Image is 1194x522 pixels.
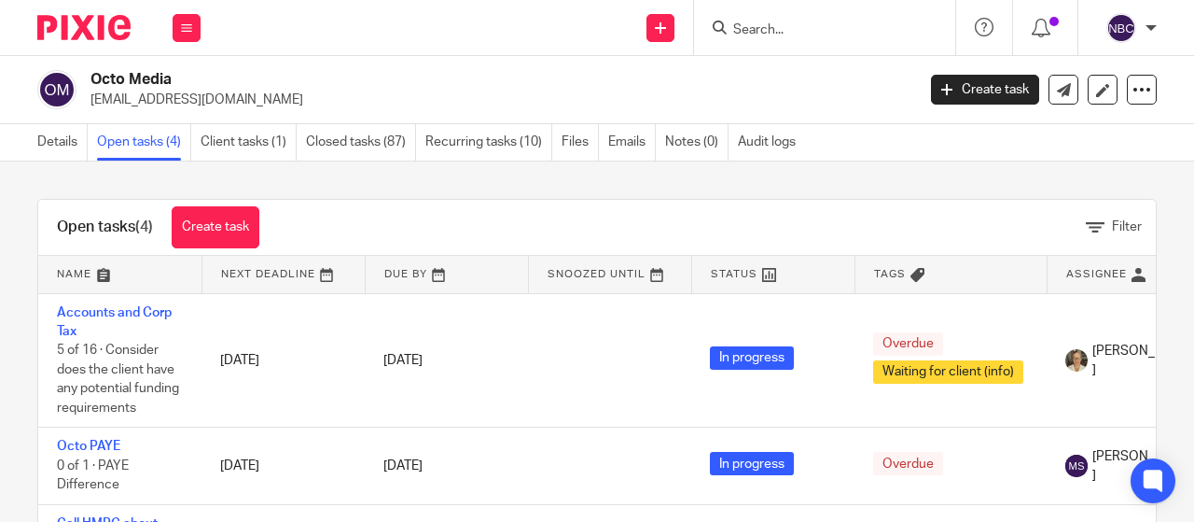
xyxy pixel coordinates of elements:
[931,75,1039,105] a: Create task
[665,124,729,161] a: Notes (0)
[57,459,129,492] span: 0 of 1 · PAYE Difference
[90,91,903,109] p: [EMAIL_ADDRESS][DOMAIN_NAME]
[738,124,805,161] a: Audit logs
[90,70,741,90] h2: Octo Media
[1065,349,1088,372] img: Pete%20with%20glasses.jpg
[873,452,943,475] span: Overdue
[37,124,88,161] a: Details
[57,218,153,237] h1: Open tasks
[1092,447,1191,486] span: [PERSON_NAME]
[873,360,1023,384] span: Waiting for client (info)
[97,124,191,161] a: Open tasks (4)
[135,219,153,234] span: (4)
[57,440,120,453] a: Octo PAYE
[731,22,899,39] input: Search
[873,332,943,356] span: Overdue
[37,15,131,40] img: Pixie
[383,354,423,367] span: [DATE]
[548,269,646,279] span: Snoozed Until
[57,344,179,415] span: 5 of 16 · Consider does the client have any potential funding requirements
[37,70,76,109] img: svg%3E
[306,124,416,161] a: Closed tasks (87)
[608,124,656,161] a: Emails
[710,346,794,370] span: In progress
[562,124,599,161] a: Files
[201,428,365,504] td: [DATE]
[710,452,794,475] span: In progress
[201,293,365,428] td: [DATE]
[425,124,552,161] a: Recurring tasks (10)
[383,459,423,473] span: [DATE]
[711,269,757,279] span: Status
[1092,342,1191,380] span: [PERSON_NAME]
[874,269,906,279] span: Tags
[172,206,259,248] a: Create task
[1106,13,1136,43] img: svg%3E
[1112,220,1142,233] span: Filter
[57,306,172,338] a: Accounts and Corp Tax
[201,124,297,161] a: Client tasks (1)
[1065,455,1088,477] img: svg%3E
